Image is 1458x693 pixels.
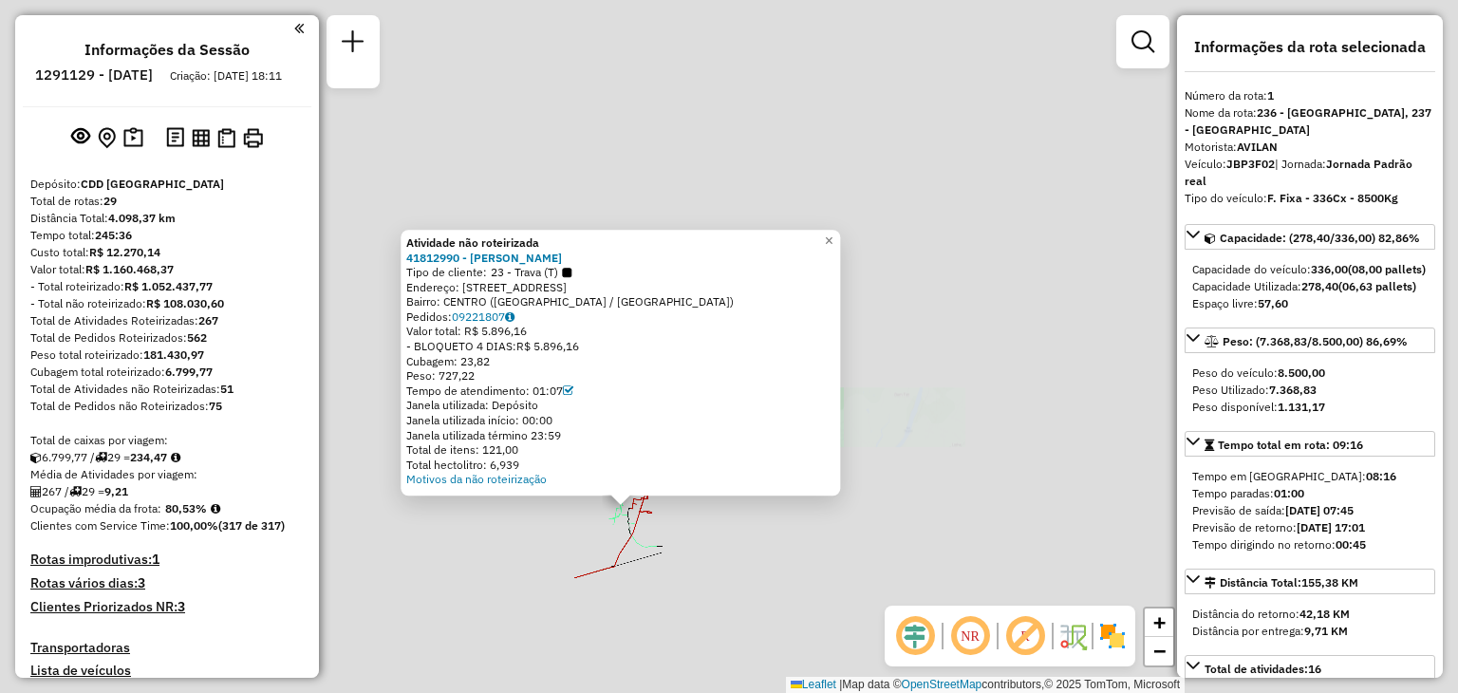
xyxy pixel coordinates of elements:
[1185,190,1435,207] div: Tipo do veículo:
[1097,621,1128,651] img: Exibir/Ocultar setores
[239,124,267,152] button: Imprimir Rotas
[104,484,128,498] strong: 9,21
[94,123,120,153] button: Centralizar mapa no depósito ou ponto de apoio
[30,176,304,193] div: Depósito:
[1192,502,1428,519] div: Previsão de saída:
[35,66,153,84] h6: 1291129 - [DATE]
[406,235,539,250] strong: Atividade não roteirizada
[1192,606,1428,623] div: Distância do retorno:
[30,312,304,329] div: Total de Atividades Roteirizadas:
[1299,607,1350,621] strong: 42,18 KM
[1267,88,1274,103] strong: 1
[406,295,834,310] div: Bairro: CENTRO ([GEOGRAPHIC_DATA] / [GEOGRAPHIC_DATA])
[406,442,834,458] div: Total de itens: 121,00
[1218,438,1363,452] span: Tempo total em rota: 09:16
[1002,613,1048,659] span: Exibir rótulo
[30,329,304,346] div: Total de Pedidos Roteirizados:
[1205,574,1358,591] div: Distância Total:
[406,384,834,399] div: Tempo de atendimento: 01:07
[406,280,834,295] div: Endereço: [STREET_ADDRESS]
[1185,157,1412,188] span: | Jornada:
[1185,105,1431,137] strong: 236 - [GEOGRAPHIC_DATA], 237 - [GEOGRAPHIC_DATA]
[1185,569,1435,594] a: Distância Total:155,38 KM
[89,245,160,259] strong: R$ 12.270,14
[1185,655,1435,681] a: Total de atividades:16
[406,399,834,414] div: Janela utilizada: Depósito
[1192,485,1428,502] div: Tempo paradas:
[406,473,547,487] a: Motivos da não roteirização
[30,193,304,210] div: Total de rotas:
[791,678,836,691] a: Leaflet
[1192,382,1428,399] div: Peso Utilizado:
[1185,224,1435,250] a: Capacidade: (278,40/336,00) 82,86%
[1304,624,1348,638] strong: 9,71 KM
[152,551,159,568] strong: 1
[211,503,220,515] em: Média calculada utilizando a maior ocupação (%Peso ou %Cubagem) de cada rota da sessão. Rotas cro...
[1185,598,1435,647] div: Distância Total:155,38 KM
[1226,157,1275,171] strong: JBP3F02
[30,244,304,261] div: Custo total:
[124,279,213,293] strong: R$ 1.052.437,77
[95,228,132,242] strong: 245:36
[1285,503,1354,517] strong: [DATE] 07:45
[1220,231,1420,245] span: Capacidade: (278,40/336,00) 82,86%
[209,399,222,413] strong: 75
[1185,460,1435,561] div: Tempo total em rota: 09:16
[406,354,834,369] div: Cubagem: 23,82
[30,599,304,615] h4: Clientes Priorizados NR:
[1185,357,1435,423] div: Peso: (7.368,83/8.500,00) 86,69%
[162,123,188,153] button: Logs desbloquear sessão
[30,486,42,497] i: Total de Atividades
[30,575,304,591] h4: Rotas vários dias:
[1124,23,1162,61] a: Exibir filtros
[1301,279,1338,293] strong: 278,40
[825,233,833,249] span: ×
[103,194,117,208] strong: 29
[30,449,304,466] div: 6.799,77 / 29 =
[1185,38,1435,56] h4: Informações da rota selecionada
[214,124,239,152] button: Visualizar Romaneio
[1192,623,1428,640] div: Distância por entrega:
[178,598,185,615] strong: 3
[1192,295,1428,312] div: Espaço livre:
[143,347,204,362] strong: 181.430,97
[1205,662,1321,676] span: Total de atividades:
[1338,279,1416,293] strong: (06,63 pallets)
[1185,104,1435,139] div: Nome da rota:
[1348,262,1426,276] strong: (08,00 pallets)
[406,251,562,265] strong: 41812990 - [PERSON_NAME]
[69,486,82,497] i: Total de rotas
[198,313,218,328] strong: 267
[1366,469,1396,483] strong: 08:16
[30,483,304,500] div: 267 / 29 =
[30,432,304,449] div: Total de caixas por viagem:
[30,261,304,278] div: Valor total:
[892,613,938,659] span: Ocultar deslocamento
[30,640,304,656] h4: Transportadoras
[1192,278,1428,295] div: Capacidade Utilizada:
[406,309,834,325] div: Pedidos:
[1311,262,1348,276] strong: 336,00
[902,678,982,691] a: OpenStreetMap
[1278,365,1325,380] strong: 8.500,00
[170,518,218,533] strong: 100,00%
[1153,610,1166,634] span: +
[406,325,834,340] div: Valor total: R$ 5.896,16
[1192,399,1428,416] div: Peso disponível:
[1336,537,1366,552] strong: 00:45
[30,278,304,295] div: - Total roteirizado:
[505,311,514,323] i: Observações
[30,364,304,381] div: Cubagem total roteirizado:
[1278,400,1325,414] strong: 1.131,17
[1145,637,1173,665] a: Zoom out
[138,574,145,591] strong: 3
[406,428,834,443] div: Janela utilizada término 23:59
[120,123,147,153] button: Painel de Sugestão
[1185,328,1435,353] a: Peso: (7.368,83/8.500,00) 86,69%
[1057,621,1088,651] img: Fluxo de ruas
[30,227,304,244] div: Tempo total:
[1185,156,1435,190] div: Veículo:
[187,330,207,345] strong: 562
[839,678,842,691] span: |
[1145,609,1173,637] a: Zoom in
